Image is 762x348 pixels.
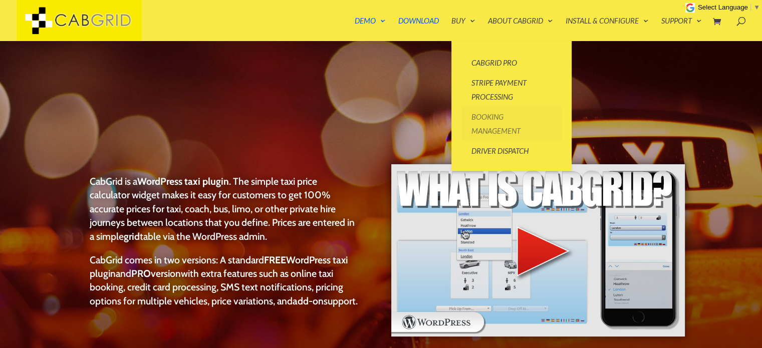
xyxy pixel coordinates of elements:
[698,4,760,11] a: Select Language​
[90,253,359,308] p: CabGrid comes in two versions: A standard and with extra features such as online taxi booking, cr...
[451,17,475,41] a: Buy
[398,17,439,41] a: Download
[698,4,748,11] span: Select Language
[264,254,286,266] strong: FREE
[461,141,562,161] a: Driver Dispatch
[488,17,553,41] a: About CabGrid
[90,175,359,253] p: CabGrid is a . The simple taxi price calculator widget makes it easy for customers to get 100% ac...
[131,267,181,279] a: PROversion
[566,17,649,41] a: Install & Configure
[90,254,348,279] a: FREEWordPress taxi plugin
[390,163,686,337] img: WordPress taxi booking plugin Intro Video
[355,17,386,41] a: Demo
[750,4,751,11] span: ​
[753,4,760,11] span: ▼
[131,267,151,279] strong: PRO
[17,14,142,25] a: CabGrid Taxi Plugin
[124,230,140,242] strong: grid
[461,107,562,141] a: Booking Management
[461,73,562,107] a: Stripe Payment Processing
[293,295,324,307] a: add-on
[461,53,562,73] a: CabGrid Pro
[137,175,229,187] strong: WordPress taxi plugin
[661,17,702,41] a: Support
[390,329,686,339] a: WordPress taxi booking plugin Intro Video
